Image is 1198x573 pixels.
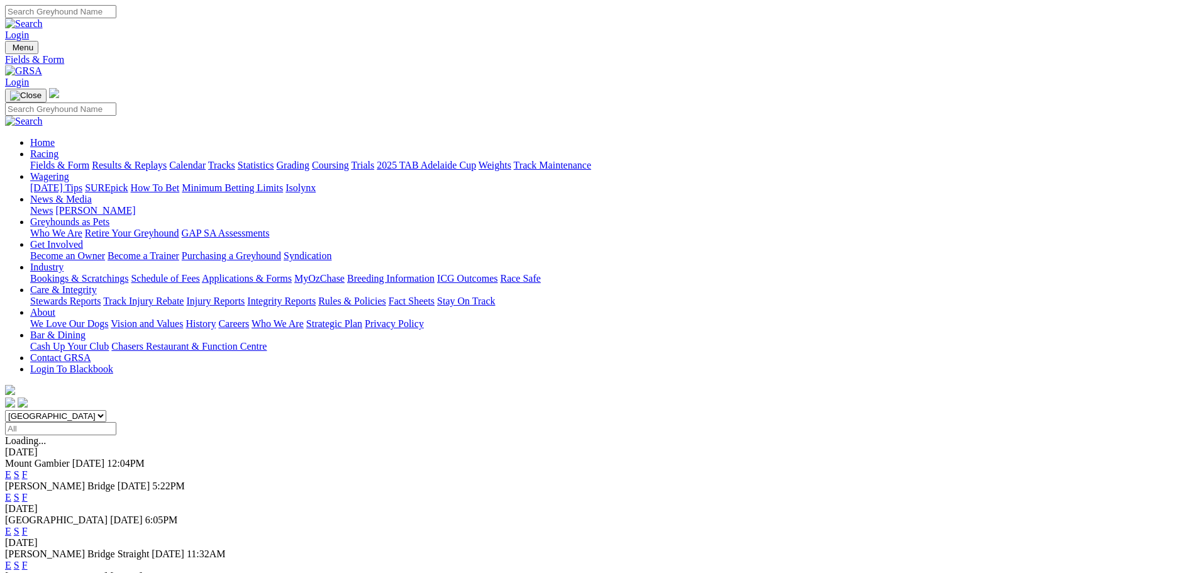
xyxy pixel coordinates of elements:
a: 2025 TAB Adelaide Cup [377,160,476,170]
div: Greyhounds as Pets [30,228,1193,239]
a: Care & Integrity [30,284,97,295]
a: Purchasing a Greyhound [182,250,281,261]
a: F [22,560,28,570]
a: F [22,526,28,537]
a: Strategic Plan [306,318,362,329]
button: Toggle navigation [5,41,38,54]
a: Login To Blackbook [30,364,113,374]
a: E [5,492,11,503]
a: Tracks [208,160,235,170]
span: [PERSON_NAME] Bridge Straight [5,548,149,559]
a: S [14,492,19,503]
a: News [30,205,53,216]
a: Bar & Dining [30,330,86,340]
div: Get Involved [30,250,1193,262]
div: [DATE] [5,503,1193,515]
div: Racing [30,160,1193,171]
a: Bookings & Scratchings [30,273,128,284]
div: News & Media [30,205,1193,216]
input: Search [5,103,116,116]
a: How To Bet [131,182,180,193]
a: History [186,318,216,329]
span: 5:22PM [152,481,185,491]
a: E [5,469,11,480]
img: Search [5,116,43,127]
a: E [5,526,11,537]
a: We Love Our Dogs [30,318,108,329]
a: Home [30,137,55,148]
a: Breeding Information [347,273,435,284]
img: facebook.svg [5,398,15,408]
input: Select date [5,422,116,435]
a: Wagering [30,171,69,182]
a: Login [5,77,29,87]
a: Injury Reports [186,296,245,306]
span: [DATE] [72,458,105,469]
a: Stay On Track [437,296,495,306]
a: F [22,492,28,503]
a: Integrity Reports [247,296,316,306]
img: Close [10,91,42,101]
img: twitter.svg [18,398,28,408]
a: Become an Owner [30,250,105,261]
a: S [14,469,19,480]
a: News & Media [30,194,92,204]
a: Results & Replays [92,160,167,170]
a: Login [5,30,29,40]
a: Isolynx [286,182,316,193]
a: Stewards Reports [30,296,101,306]
span: [GEOGRAPHIC_DATA] [5,515,108,525]
input: Search [5,5,116,18]
a: E [5,560,11,570]
span: [DATE] [118,481,150,491]
a: GAP SA Assessments [182,228,270,238]
span: [DATE] [110,515,143,525]
span: 12:04PM [107,458,145,469]
div: [DATE] [5,537,1193,548]
a: Minimum Betting Limits [182,182,283,193]
button: Toggle navigation [5,89,47,103]
a: MyOzChase [294,273,345,284]
a: Industry [30,262,64,272]
a: Grading [277,160,309,170]
span: 11:32AM [187,548,226,559]
span: Menu [13,43,33,52]
a: Race Safe [500,273,540,284]
a: Track Maintenance [514,160,591,170]
a: Schedule of Fees [131,273,199,284]
a: Privacy Policy [365,318,424,329]
a: Trials [351,160,374,170]
a: Become a Trainer [108,250,179,261]
a: Retire Your Greyhound [85,228,179,238]
a: Rules & Policies [318,296,386,306]
span: [PERSON_NAME] Bridge [5,481,115,491]
a: Greyhounds as Pets [30,216,109,227]
img: Search [5,18,43,30]
div: Industry [30,273,1193,284]
a: About [30,307,55,318]
div: Care & Integrity [30,296,1193,307]
a: Applications & Forms [202,273,292,284]
span: Loading... [5,435,46,446]
div: About [30,318,1193,330]
img: logo-grsa-white.png [5,385,15,395]
a: Statistics [238,160,274,170]
a: Cash Up Your Club [30,341,109,352]
img: logo-grsa-white.png [49,88,59,98]
div: [DATE] [5,447,1193,458]
a: Fields & Form [5,54,1193,65]
a: F [22,469,28,480]
a: S [14,560,19,570]
a: Who We Are [30,228,82,238]
a: Racing [30,148,58,159]
a: ICG Outcomes [437,273,497,284]
span: Mount Gambier [5,458,70,469]
a: Chasers Restaurant & Function Centre [111,341,267,352]
a: Fields & Form [30,160,89,170]
a: S [14,526,19,537]
img: GRSA [5,65,42,77]
a: Who We Are [252,318,304,329]
a: Track Injury Rebate [103,296,184,306]
div: Bar & Dining [30,341,1193,352]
